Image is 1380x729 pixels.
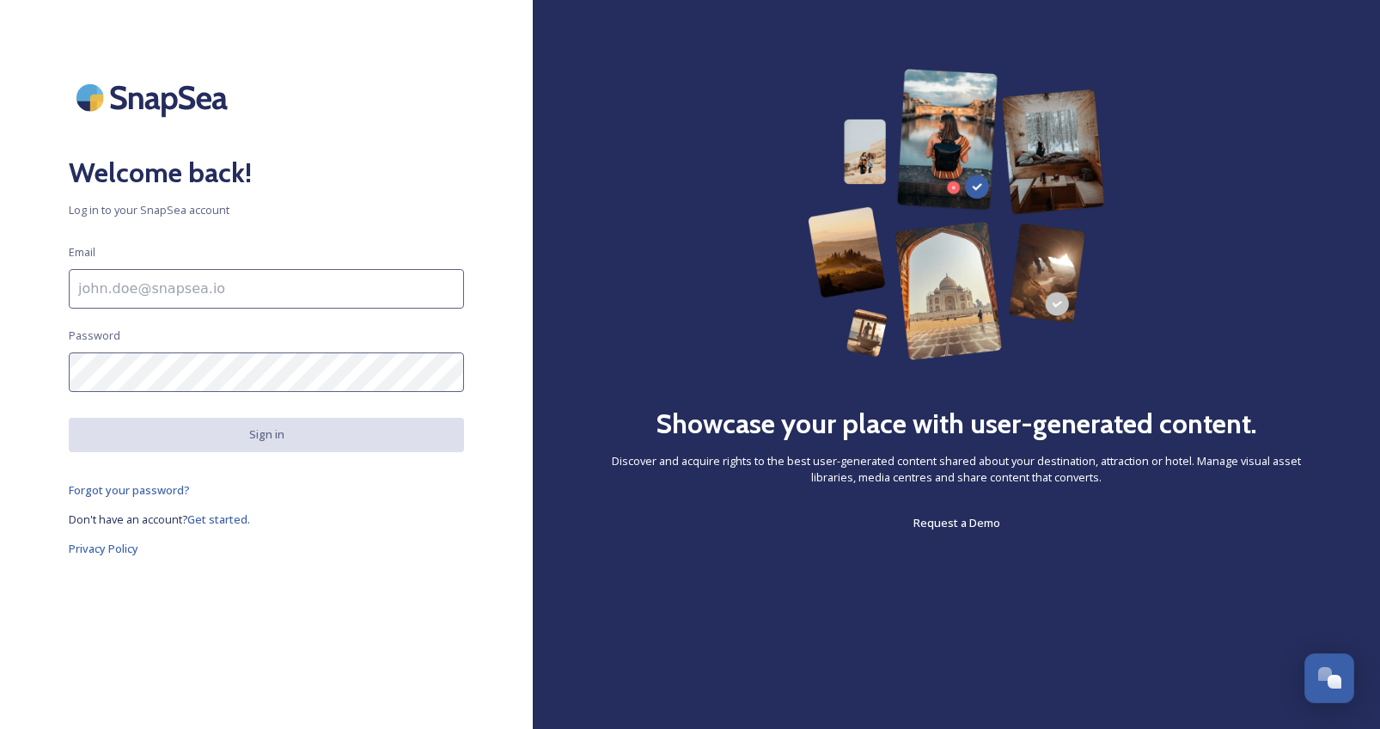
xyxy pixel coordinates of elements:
[808,69,1105,360] img: 63b42ca75bacad526042e722_Group%20154-p-800.png
[69,328,120,344] span: Password
[601,453,1311,486] span: Discover and acquire rights to the best user-generated content shared about your destination, att...
[69,269,464,309] input: john.doe@snapsea.io
[69,152,464,193] h2: Welcome back!
[1304,653,1354,703] button: Open Chat
[69,244,95,260] span: Email
[656,403,1257,444] h2: Showcase your place with user-generated content.
[69,418,464,451] button: Sign in
[69,538,464,559] a: Privacy Policy
[69,202,464,218] span: Log in to your SnapSea account
[69,509,464,530] a: Don't have an account?Get started.
[913,515,1000,530] span: Request a Demo
[69,482,190,498] span: Forgot your password?
[187,512,250,527] span: Get started.
[69,69,241,126] img: SnapSea Logo
[69,480,464,500] a: Forgot your password?
[913,512,1000,533] a: Request a Demo
[69,541,138,556] span: Privacy Policy
[69,512,187,527] span: Don't have an account?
